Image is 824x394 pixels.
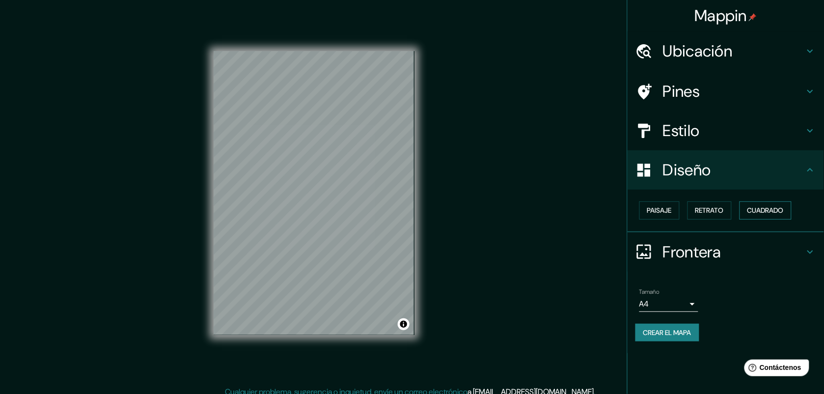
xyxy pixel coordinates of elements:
div: A4 [639,296,698,312]
font: Cuadrado [747,204,784,217]
font: Mappin [695,5,747,26]
div: Ubicación [628,31,824,71]
h4: Ubicación [663,41,804,61]
button: Crear el mapa [635,324,699,342]
button: Alternar atribución [398,318,410,330]
font: Retrato [695,204,724,217]
button: Paisaje [639,201,680,220]
div: Frontera [628,232,824,272]
label: Tamaño [639,287,659,296]
img: pin-icon.png [749,13,757,21]
h4: Diseño [663,160,804,180]
iframe: Help widget launcher [737,356,813,383]
div: Pines [628,72,824,111]
div: Estilo [628,111,824,150]
h4: Estilo [663,121,804,141]
button: Cuadrado [740,201,792,220]
font: Crear el mapa [643,327,691,339]
font: Paisaje [647,204,672,217]
div: Diseño [628,150,824,190]
h4: Pines [663,82,804,101]
h4: Frontera [663,242,804,262]
canvas: Mapa [214,51,414,335]
button: Retrato [687,201,732,220]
